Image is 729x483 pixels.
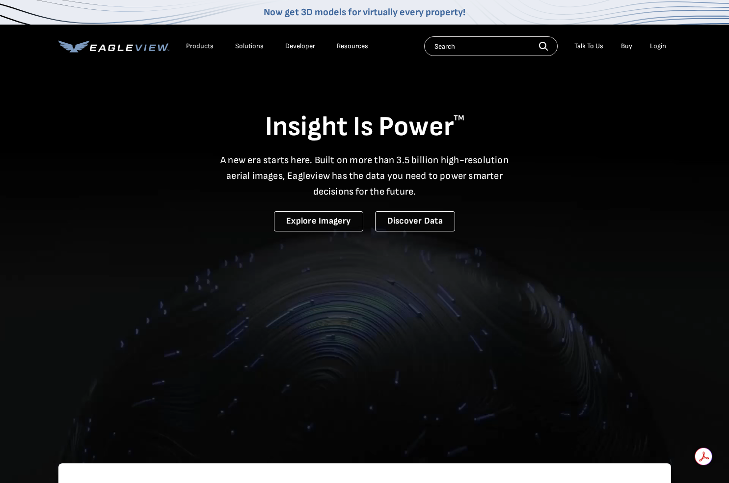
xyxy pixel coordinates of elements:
[454,114,464,123] sup: TM
[186,42,214,51] div: Products
[375,211,455,231] a: Discover Data
[264,6,465,18] a: Now get 3D models for virtually every property!
[424,36,558,56] input: Search
[285,42,315,51] a: Developer
[574,42,603,51] div: Talk To Us
[621,42,632,51] a: Buy
[274,211,363,231] a: Explore Imagery
[650,42,666,51] div: Login
[58,110,671,144] h1: Insight Is Power
[215,152,515,199] p: A new era starts here. Built on more than 3.5 billion high-resolution aerial images, Eagleview ha...
[337,42,368,51] div: Resources
[235,42,264,51] div: Solutions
